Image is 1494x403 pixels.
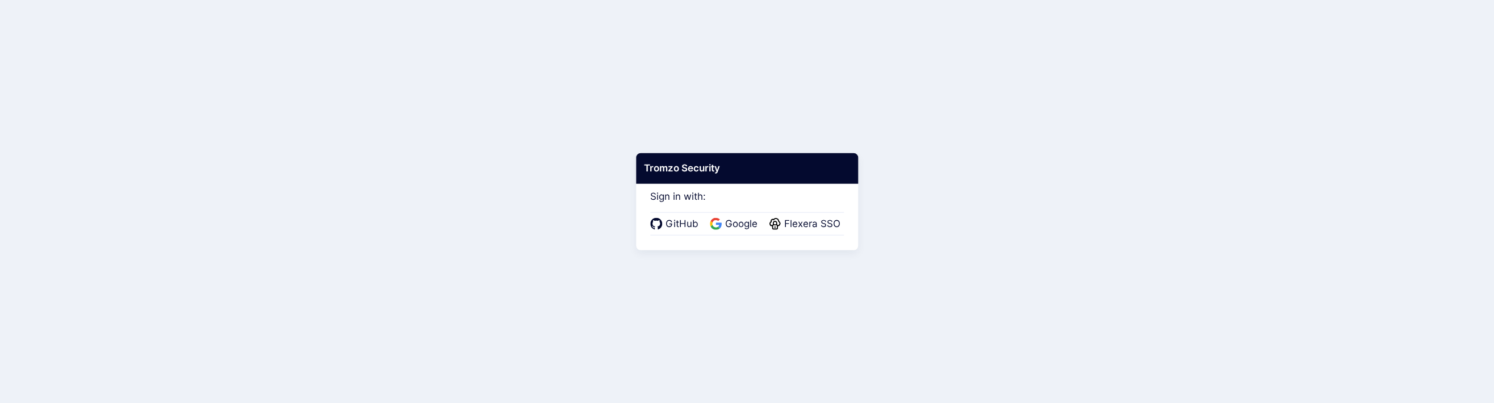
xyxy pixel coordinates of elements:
[662,217,702,232] span: GitHub
[710,217,761,232] a: Google
[722,217,761,232] span: Google
[636,153,858,184] div: Tromzo Security
[781,217,844,232] span: Flexera SSO
[650,175,844,236] div: Sign in with:
[769,217,844,232] a: Flexera SSO
[650,217,702,232] a: GitHub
